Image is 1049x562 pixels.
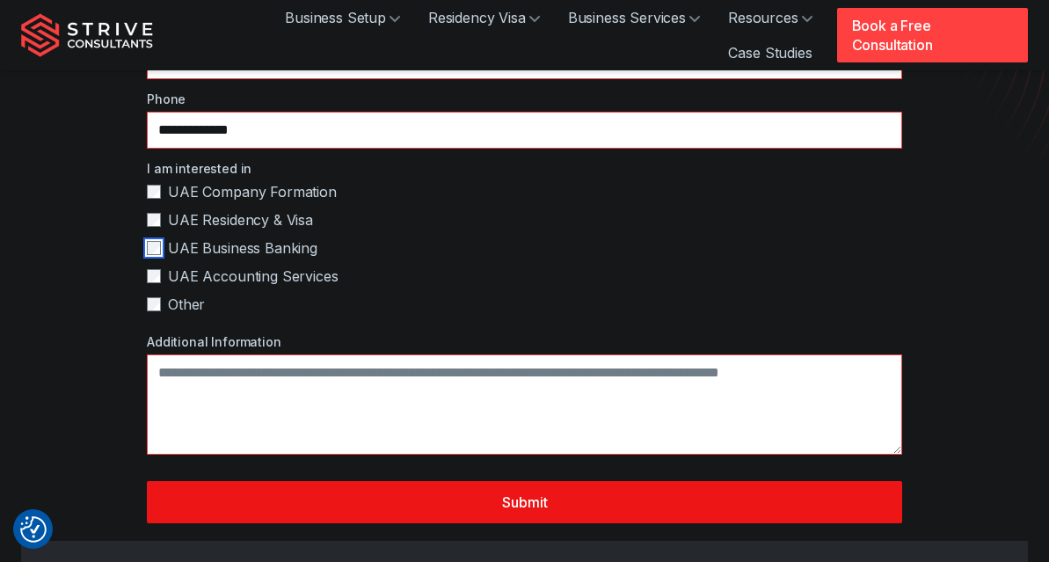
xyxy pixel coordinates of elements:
[168,294,205,315] span: Other
[147,269,161,283] input: UAE Accounting Services
[147,297,161,311] input: Other
[20,516,47,543] button: Consent Preferences
[714,35,826,70] a: Case Studies
[21,13,153,57] img: Strive Consultants
[147,159,902,178] label: I am interested in
[147,90,902,108] label: Phone
[147,213,161,227] input: UAE Residency & Visa
[837,8,1028,62] a: Book a Free Consultation
[147,185,161,199] input: UAE Company Formation
[168,266,338,287] span: UAE Accounting Services
[147,332,902,351] label: Additional Information
[168,209,313,230] span: UAE Residency & Visa
[147,241,161,255] input: UAE Business Banking
[168,181,337,202] span: UAE Company Formation
[20,516,47,543] img: Revisit consent button
[147,481,902,523] button: Submit
[168,237,317,259] span: UAE Business Banking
